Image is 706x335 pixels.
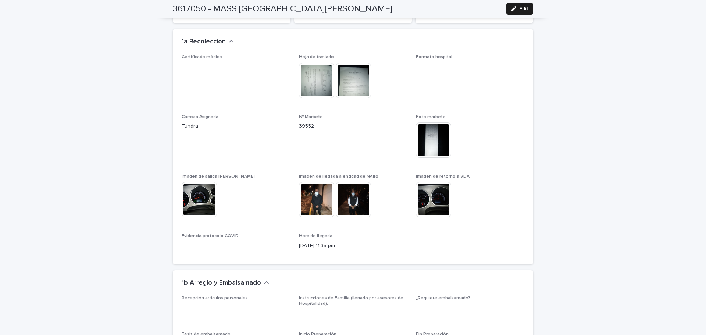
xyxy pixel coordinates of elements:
span: Instrucciones de Familia (llenado por asesores de Hospitalidad): [299,296,403,306]
span: Certificado médico [182,55,222,59]
span: Edit [519,6,528,11]
span: Evidencia protocolo COVID [182,234,239,238]
p: [DATE] 11:35 pm [299,242,407,250]
h2: 3617050 - MASS [GEOGRAPHIC_DATA][PERSON_NAME] [173,4,392,14]
button: 1b Arreglo y Embalsamado [182,279,269,287]
p: - [416,304,524,312]
span: Foto marbete [416,115,446,119]
span: Hora de llegada [299,234,332,238]
span: Nº Marbete [299,115,323,119]
span: Imágen de llegada a entidad de retiro [299,174,378,179]
span: Carroza Asignada [182,115,218,119]
button: Edit [506,3,533,15]
span: Recepción artículos personales [182,296,248,300]
button: 1a Recolección [182,38,234,46]
p: Tundra [182,122,290,130]
p: - [182,304,290,312]
span: ¿Requiere embalsamado? [416,296,470,300]
h2: 1a Recolección [182,38,226,46]
p: - [182,63,290,71]
p: - [182,242,290,250]
p: 39552 [299,122,407,130]
p: - [299,309,407,317]
span: Imágen de retorno a VDA [416,174,470,179]
h2: 1b Arreglo y Embalsamado [182,279,261,287]
span: Imágen de salida [PERSON_NAME] [182,174,255,179]
p: - [416,63,524,71]
span: Formato hospital [416,55,452,59]
span: Hoja de traslado [299,55,334,59]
